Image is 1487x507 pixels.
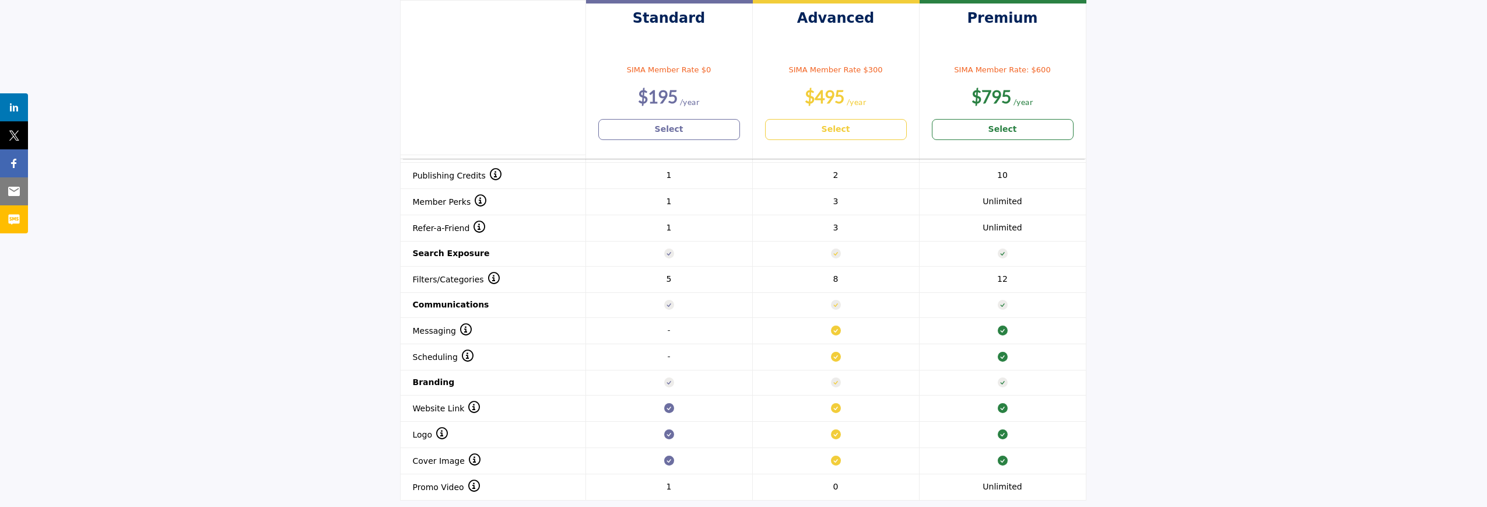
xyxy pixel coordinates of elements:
b: $795 [972,86,1011,107]
span: Unlimited [983,197,1022,206]
span: Scheduling [413,352,474,362]
span: Cover Image [413,456,481,466]
span: Logo [413,430,448,439]
span: Publishing Credits [413,171,501,180]
b: $495 [805,86,844,107]
td: - [585,317,752,344]
span: 1 [667,482,672,491]
a: Select [765,119,907,140]
p: SIMA Member Rate $0 [598,62,740,78]
span: 0 [833,482,839,491]
strong: Search Exposure [413,249,490,258]
sub: /year [847,97,867,107]
b: Select [822,123,850,135]
span: 1 [667,197,672,206]
sub: /year [1013,97,1034,107]
sub: /year [680,97,700,107]
span: Unlimited [983,482,1022,491]
span: 8 [833,274,839,284]
span: 3 [833,223,839,232]
h3: Advanced [765,10,907,57]
span: Website Link [413,404,481,413]
span: 3 [833,197,839,206]
a: Select [598,119,740,140]
b: Select [655,123,683,135]
p: SIMA Member Rate: $600 [932,62,1074,78]
strong: Communications [413,300,489,309]
p: SIMA Member Rate $300 [765,62,907,78]
span: 5 [667,274,672,284]
b: Select [988,123,1017,135]
span: 12 [997,274,1008,284]
h3: Standard [598,10,740,57]
strong: Branding [413,377,455,387]
span: Refer-a-Friend [413,223,486,233]
b: $195 [638,86,678,107]
span: 1 [667,223,672,232]
span: Filters/Categories [413,275,500,284]
span: 10 [997,170,1008,180]
span: Promo Video [413,482,480,492]
a: Select [932,119,1074,140]
span: 2 [833,170,839,180]
span: Unlimited [983,223,1022,232]
td: - [585,344,752,370]
span: Messaging [413,326,472,335]
span: 1 [667,170,672,180]
span: Member Perks [413,197,487,207]
h3: Premium [932,10,1074,57]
